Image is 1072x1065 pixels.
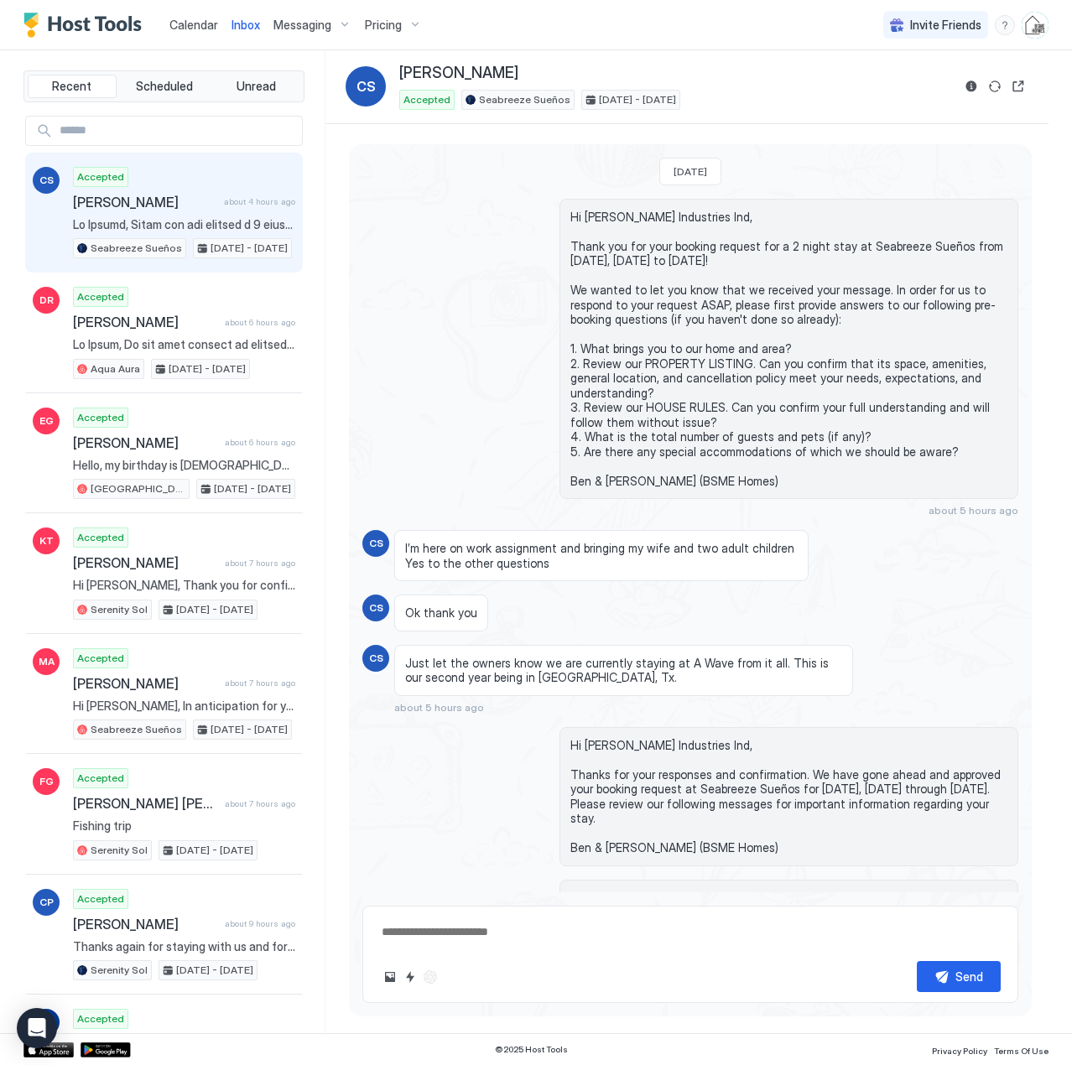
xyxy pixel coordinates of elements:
span: [DATE] - [DATE] [211,722,288,737]
span: Seabreeze Sueños [91,722,182,737]
div: User profile [1022,12,1049,39]
span: © 2025 Host Tools [495,1044,568,1055]
span: Accepted [77,1011,124,1026]
span: CS [356,76,376,96]
span: Privacy Policy [932,1046,987,1056]
span: CS [369,536,383,551]
span: Aqua Aura [91,361,140,377]
span: [DATE] - [DATE] [176,843,253,858]
span: Just let the owners know we are currently staying at A Wave from it all. This is our second year ... [405,656,842,685]
span: [PERSON_NAME] [73,916,218,933]
button: Unread [211,75,300,98]
input: Input Field [53,117,302,145]
span: Accepted [77,530,124,545]
span: about 6 hours ago [225,317,295,328]
span: Seabreeze Sueños [479,92,570,107]
span: [PERSON_NAME] [73,194,217,210]
button: Reservation information [961,76,981,96]
span: [DATE] - [DATE] [211,241,288,256]
span: Accepted [77,651,124,666]
span: [PERSON_NAME] [73,314,218,330]
div: Send [955,968,983,985]
span: [DATE] - [DATE] [214,481,291,496]
button: Recent [28,75,117,98]
span: about 5 hours ago [929,504,1018,517]
span: about 7 hours ago [225,798,295,809]
span: Inbox [232,18,260,32]
span: FG [39,774,54,789]
span: DR [39,293,54,308]
span: [DATE] - [DATE] [176,602,253,617]
span: Accepted [77,771,124,786]
span: Seabreeze Sueños [91,241,182,256]
button: Send [917,961,1001,992]
span: Serenity Sol [91,602,148,617]
span: Invite Friends [910,18,981,33]
span: Hi [PERSON_NAME] Industries Ind, Thank you for your booking request for a 2 night stay at Seabree... [570,210,1007,489]
span: [PERSON_NAME] [PERSON_NAME] [73,795,218,812]
div: Open Intercom Messenger [17,1008,57,1048]
span: Recent [52,79,91,94]
span: Lo Ipsumd, Sitam con adi elitsed d 9 eiusm temp inc 8 utlabo et Doloremag Aliqua enim adminimv, Q... [73,217,295,232]
span: CS [39,173,54,188]
span: [DATE] - [DATE] [169,361,246,377]
span: Hi [PERSON_NAME], In anticipation for your arrival at [GEOGRAPHIC_DATA] [DATE][DATE], there are s... [73,699,295,714]
span: Accepted [77,891,124,907]
span: about 7 hours ago [225,678,295,688]
span: [GEOGRAPHIC_DATA] [91,481,185,496]
span: Hello, my birthday is [DEMOGRAPHIC_DATA]. I live in the [GEOGRAPHIC_DATA][PERSON_NAME] and I'm pl... [73,458,295,473]
span: Hi [PERSON_NAME] Industries Ind, Thanks for your responses and confirmation. We have gone ahead a... [570,738,1007,855]
span: EG [39,413,54,429]
span: about 5 hours ago [394,701,484,714]
span: [PERSON_NAME] [73,554,218,571]
span: Accepted [77,289,124,304]
span: Ok thank you [405,605,477,621]
a: App Store [23,1042,74,1057]
span: Unread [237,79,276,94]
span: CS [369,600,383,616]
button: Scheduled [120,75,209,98]
a: Privacy Policy [932,1041,987,1058]
span: I’m here on work assignment and bringing my wife and two adult children Yes to the other questions [405,541,798,570]
a: Calendar [169,16,218,34]
span: Hi [PERSON_NAME], Thank you for confirming that 16822277046 is the best number to use if we need ... [73,578,295,593]
span: Thanks again for staying with us and for informing us of your departure from [PERSON_NAME]. Safe ... [73,939,295,954]
a: Host Tools Logo [23,13,149,38]
span: [PERSON_NAME] [399,64,518,83]
a: Inbox [232,16,260,34]
span: KT [39,533,54,548]
span: Serenity Sol [91,963,148,978]
span: MA [39,654,55,669]
div: tab-group [23,70,304,102]
span: Scheduled [136,79,193,94]
span: [DATE] - [DATE] [599,92,676,107]
a: Google Play Store [81,1042,131,1057]
span: Lo Ipsum, Do sit amet consect ad elitsed doe te Inci Utla etd magnaa en adminim ven qui nostrudex... [73,337,295,352]
div: menu [995,15,1015,35]
span: Fishing trip [73,818,295,834]
span: Messaging [273,18,331,33]
span: [DATE] [674,165,707,178]
button: Open reservation [1008,76,1028,96]
span: about 6 hours ago [225,437,295,448]
span: about 9 hours ago [225,918,295,929]
span: Pricing [365,18,402,33]
span: Serenity Sol [91,843,148,858]
span: Accepted [77,410,124,425]
span: CP [39,895,54,910]
button: Upload image [380,967,400,987]
span: Accepted [403,92,450,107]
span: Calendar [169,18,218,32]
span: [PERSON_NAME] [73,675,218,692]
span: about 4 hours ago [224,196,295,207]
span: CS [369,651,383,666]
span: Terms Of Use [994,1046,1049,1056]
button: Sync reservation [985,76,1005,96]
span: Accepted [77,169,124,184]
button: Quick reply [400,967,420,987]
span: [PERSON_NAME] [73,434,218,451]
span: about 7 hours ago [225,558,295,569]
